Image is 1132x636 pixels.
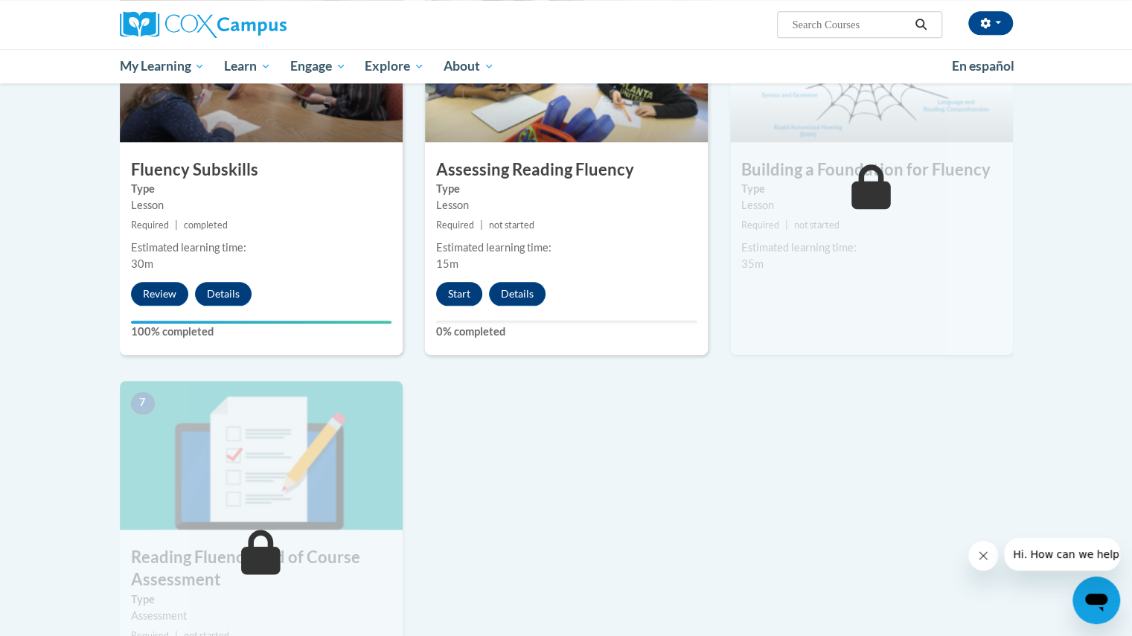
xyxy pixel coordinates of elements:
[131,392,155,414] span: 7
[290,57,346,75] span: Engage
[131,181,391,197] label: Type
[968,541,998,571] iframe: Close message
[741,181,1002,197] label: Type
[131,219,169,231] span: Required
[1004,538,1120,571] iframe: Message from company
[131,282,188,306] button: Review
[436,240,697,256] div: Estimated learning time:
[175,219,178,231] span: |
[120,11,287,38] img: Cox Campus
[942,51,1024,82] a: En español
[785,219,788,231] span: |
[790,16,909,33] input: Search Courses
[480,219,483,231] span: |
[425,158,708,182] h3: Assessing Reading Fluency
[434,49,504,83] a: About
[444,57,494,75] span: About
[120,158,403,182] h3: Fluency Subskills
[489,282,546,306] button: Details
[741,240,1002,256] div: Estimated learning time:
[436,257,458,270] span: 15m
[794,219,840,231] span: not started
[184,219,228,231] span: completed
[436,282,482,306] button: Start
[741,257,764,270] span: 35m
[131,197,391,213] div: Lesson
[952,58,1014,74] span: En español
[119,57,205,75] span: My Learning
[281,49,356,83] a: Engage
[436,324,697,340] label: 0% completed
[741,197,1002,213] div: Lesson
[436,197,697,213] div: Lesson
[97,49,1035,83] div: Main menu
[1072,576,1120,624] iframe: Button to launch messaging window
[730,158,1013,182] h3: Building a Foundation for Fluency
[968,11,1013,35] button: Account Settings
[741,219,779,231] span: Required
[365,57,424,75] span: Explore
[131,240,391,256] div: Estimated learning time:
[120,11,403,38] a: Cox Campus
[355,49,434,83] a: Explore
[131,591,391,608] label: Type
[9,10,121,22] span: Hi. How can we help?
[214,49,281,83] a: Learn
[110,49,215,83] a: My Learning
[131,324,391,340] label: 100% completed
[131,257,153,270] span: 30m
[224,57,271,75] span: Learn
[489,219,534,231] span: not started
[909,16,932,33] button: Search
[120,381,403,530] img: Course Image
[195,282,252,306] button: Details
[436,181,697,197] label: Type
[131,321,391,324] div: Your progress
[120,546,403,592] h3: Reading Fluency End of Course Assessment
[436,219,474,231] span: Required
[131,608,391,624] div: Assessment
